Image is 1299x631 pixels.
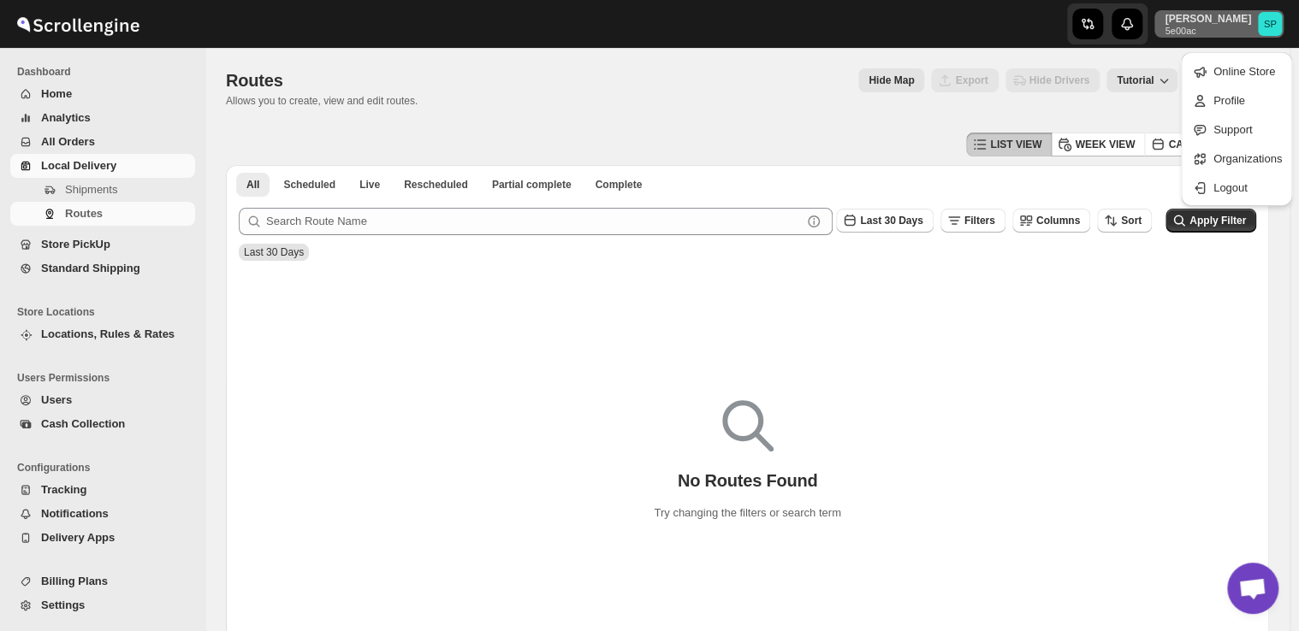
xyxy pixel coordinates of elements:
[41,483,86,496] span: Tracking
[1051,133,1145,156] button: WEEK VIEW
[10,593,195,617] button: Settings
[41,393,72,406] span: Users
[492,178,572,192] span: Partial complete
[41,575,108,587] span: Billing Plans
[1213,94,1245,107] span: Profile
[226,94,418,108] p: Allows you to create, view and edit routes.
[41,135,95,148] span: All Orders
[1075,138,1135,151] span: WEEK VIEW
[1117,74,1154,86] span: Tutorial
[10,322,195,346] button: Locations, Rules & Rates
[17,461,197,475] span: Configurations
[226,71,283,90] span: Routes
[1227,563,1278,614] div: Open chat
[1144,133,1265,156] button: CALENDER VIEW
[10,502,195,526] button: Notifications
[266,208,802,235] input: Search Route Name
[678,470,818,491] p: No Routes Found
[595,178,642,192] span: Complete
[17,305,197,319] span: Store Locations
[10,412,195,436] button: Cash Collection
[10,178,195,202] button: Shipments
[1106,68,1177,92] button: Tutorial
[858,68,924,92] button: Map action label
[1168,138,1255,151] span: CALENDER VIEW
[1213,152,1282,165] span: Organizations
[1166,209,1256,233] button: Apply Filter
[1213,123,1253,136] span: Support
[10,202,195,226] button: Routes
[1036,215,1080,227] span: Columns
[41,159,116,172] span: Local Delivery
[246,178,259,192] span: All
[10,82,195,106] button: Home
[1097,209,1152,233] button: Sort
[10,478,195,502] button: Tracking
[65,207,103,220] span: Routes
[964,215,995,227] span: Filters
[236,173,270,197] button: All routes
[41,262,140,274] span: Standard Shipping
[17,371,197,385] span: Users Permissions
[1189,215,1246,227] span: Apply Filter
[990,138,1041,151] span: LIST VIEW
[41,507,109,520] span: Notifications
[41,599,85,611] span: Settings
[1165,26,1251,36] p: 5e00ac
[17,65,197,79] span: Dashboard
[1213,181,1248,194] span: Logout
[10,569,195,593] button: Billing Plans
[10,526,195,550] button: Delivery Apps
[1165,12,1251,26] p: [PERSON_NAME]
[940,209,1005,233] button: Filters
[359,178,380,192] span: Live
[244,246,304,258] span: Last 30 Days
[41,327,175,340] span: Locations, Rules & Rates
[1213,65,1275,78] span: Online Store
[10,106,195,130] button: Analytics
[836,209,933,233] button: Last 30 Days
[283,178,335,192] span: Scheduled
[1264,19,1277,29] text: SP
[41,531,115,544] span: Delivery Apps
[1154,10,1284,38] button: User menu
[41,238,110,251] span: Store PickUp
[860,215,922,227] span: Last 30 Days
[41,111,91,124] span: Analytics
[10,388,195,412] button: Users
[41,417,125,430] span: Cash Collection
[1121,215,1142,227] span: Sort
[65,183,117,196] span: Shipments
[869,74,914,87] span: Hide Map
[404,178,468,192] span: Rescheduled
[14,3,142,45] img: ScrollEngine
[1258,12,1282,36] span: Sulakshana Pundle
[654,504,840,522] p: Try changing the filters or search term
[722,400,774,451] img: Empty search results
[966,133,1052,156] button: LIST VIEW
[1012,209,1090,233] button: Columns
[41,87,72,100] span: Home
[10,130,195,154] button: All Orders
